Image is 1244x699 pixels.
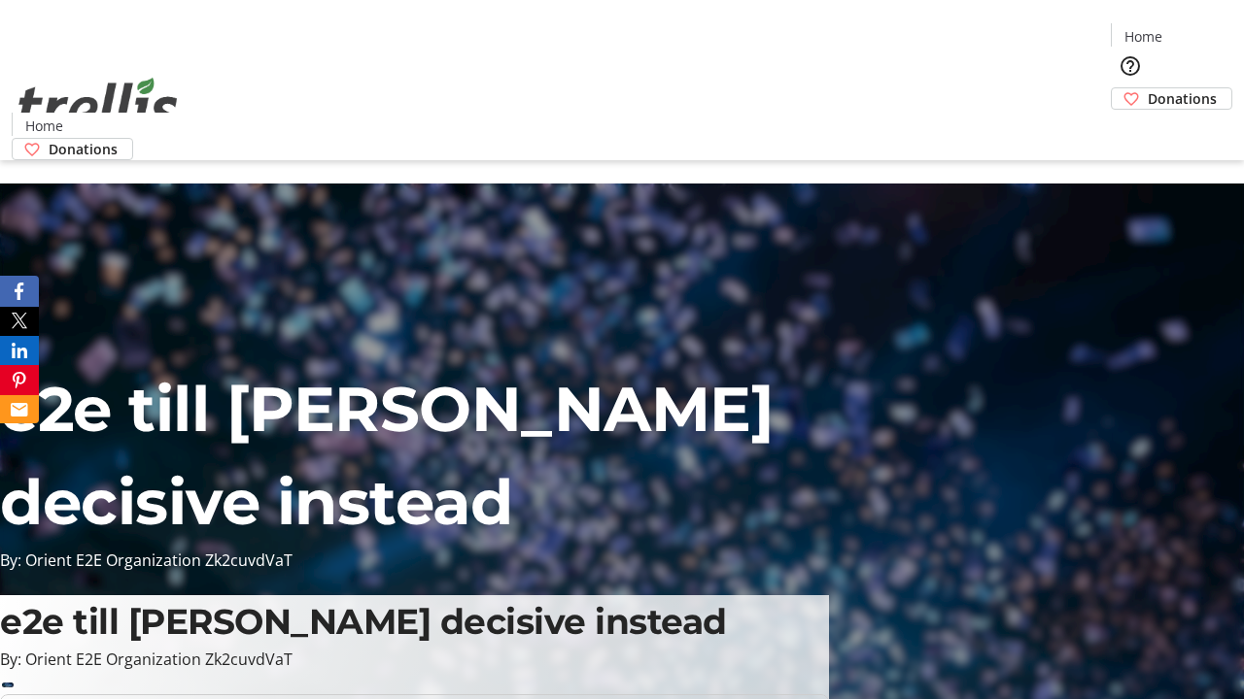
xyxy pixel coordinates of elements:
span: Home [25,116,63,136]
button: Help [1111,47,1150,85]
a: Donations [12,138,133,160]
a: Donations [1111,87,1232,110]
a: Home [13,116,75,136]
button: Cart [1111,110,1150,149]
img: Orient E2E Organization Zk2cuvdVaT's Logo [12,56,185,153]
span: Donations [1148,88,1217,109]
span: Home [1124,26,1162,47]
a: Home [1112,26,1174,47]
span: Donations [49,139,118,159]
